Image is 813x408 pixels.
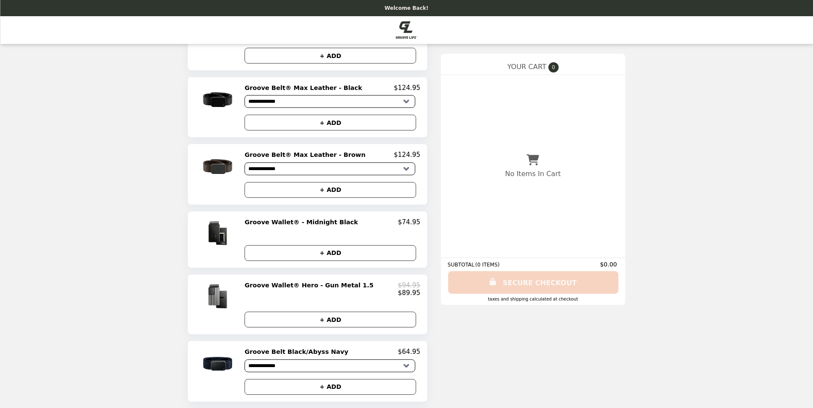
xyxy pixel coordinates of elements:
h2: Groove Wallet® - Midnight Black [245,218,361,226]
h2: Groove Belt Black/Abyss Navy [245,348,352,356]
p: $64.95 [398,348,420,356]
button: + ADD [245,48,416,64]
p: $124.95 [394,84,420,92]
p: No Items In Cart [505,170,561,178]
span: ( 0 ITEMS ) [475,262,499,268]
img: Groove Belt® Max Leather - Brown [194,151,244,183]
p: $74.95 [398,218,420,226]
p: $94.95 [398,281,420,289]
img: Groove Wallet® - Midnight Black [194,218,244,250]
div: Taxes and Shipping calculated at checkout [448,297,618,301]
p: Welcome Back! [385,5,428,11]
span: SUBTOTAL [448,262,475,268]
h2: Groove Wallet® Hero - Gun Metal 1.5 [245,281,377,289]
img: Groove Wallet® Hero - Gun Metal 1.5 [194,281,244,313]
h2: Groove Belt® Max Leather - Brown [245,151,369,159]
button: + ADD [245,245,416,261]
button: + ADD [245,379,416,395]
span: $0.00 [600,261,618,268]
button: + ADD [245,115,416,130]
h2: Groove Belt® Max Leather - Black [245,84,365,92]
select: Select a product variant [245,162,415,175]
button: + ADD [245,312,416,327]
button: + ADD [245,182,416,198]
img: Brand Logo [396,21,417,39]
span: YOUR CART [507,63,546,71]
p: $89.95 [398,289,420,297]
select: Select a product variant [245,95,415,108]
img: Groove Belt® Max Leather - Black [194,84,244,116]
img: Groove Belt Black/Abyss Navy [194,348,244,380]
span: 0 [548,62,559,72]
p: $124.95 [394,151,420,159]
select: Select a product variant [245,359,415,372]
